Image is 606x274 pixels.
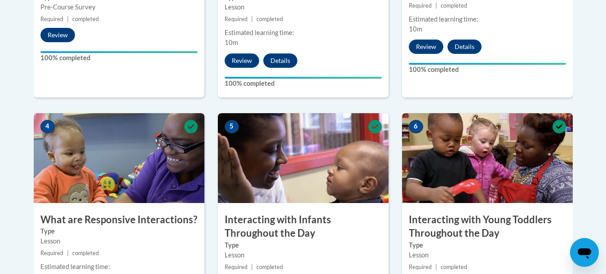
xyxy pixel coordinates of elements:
iframe: Button to launch messaging window [570,238,599,267]
label: 100% completed [225,79,382,88]
span: 6 [409,120,423,133]
div: Estimated learning time: [40,262,198,272]
span: | [251,264,253,270]
span: Required [40,16,63,22]
span: | [251,16,253,22]
span: | [67,16,69,22]
span: 10m [409,25,422,33]
label: Type [40,226,198,236]
span: completed [441,2,467,9]
div: Your progress [409,63,566,65]
span: Required [225,16,248,22]
button: Details [263,53,297,68]
img: Course Image [218,113,389,203]
div: Lesson [40,236,198,246]
div: Lesson [225,250,382,260]
span: completed [257,264,283,270]
button: Review [40,28,75,42]
button: Details [447,40,482,54]
div: Estimated learning time: [225,28,382,38]
div: Lesson [409,250,566,260]
span: completed [441,264,467,270]
div: Lesson [225,2,382,12]
span: 5 [225,120,239,133]
span: | [435,264,437,270]
div: Your progress [225,77,382,79]
span: completed [72,16,99,22]
button: Review [225,53,259,68]
span: 4 [40,120,55,133]
span: Required [225,264,248,270]
span: completed [257,16,283,22]
span: Required [409,2,432,9]
h3: Interacting with Young Toddlers Throughout the Day [402,213,573,241]
span: 10m [225,39,238,46]
span: | [435,2,437,9]
img: Course Image [34,113,204,203]
div: Estimated learning time: [409,14,566,24]
span: Required [40,250,63,256]
span: | [67,250,69,256]
label: 100% completed [409,65,566,75]
label: Type [409,240,566,250]
img: Course Image [402,113,573,203]
div: Your progress [40,51,198,53]
h3: Interacting with Infants Throughout the Day [218,213,389,241]
span: completed [72,250,99,256]
label: Type [225,240,382,250]
button: Review [409,40,443,54]
span: Required [409,264,432,270]
h3: What are Responsive Interactions? [34,213,204,227]
div: Pre-Course Survey [40,2,198,12]
label: 100% completed [40,53,198,63]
